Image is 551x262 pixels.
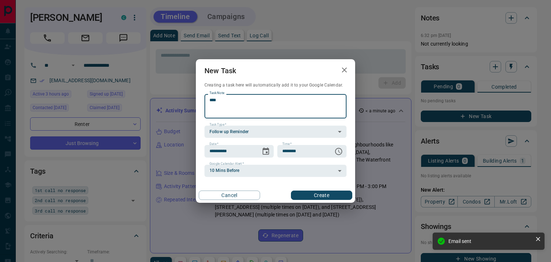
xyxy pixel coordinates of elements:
[209,91,224,95] label: Task Note
[199,191,260,200] button: Cancel
[209,142,218,146] label: Date
[291,191,352,200] button: Create
[209,122,226,127] label: Task Type
[196,59,245,82] h2: New Task
[331,144,346,159] button: Choose time, selected time is 6:00 AM
[448,238,532,244] div: Email sent
[204,126,347,138] div: Follow up Reminder
[204,165,347,177] div: 10 Mins Before
[209,162,244,166] label: Google Calendar Alert
[282,142,292,146] label: Time
[259,144,273,159] button: Choose date, selected date is Oct 15, 2025
[204,82,347,88] p: Creating a task here will automatically add it to your Google Calendar.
